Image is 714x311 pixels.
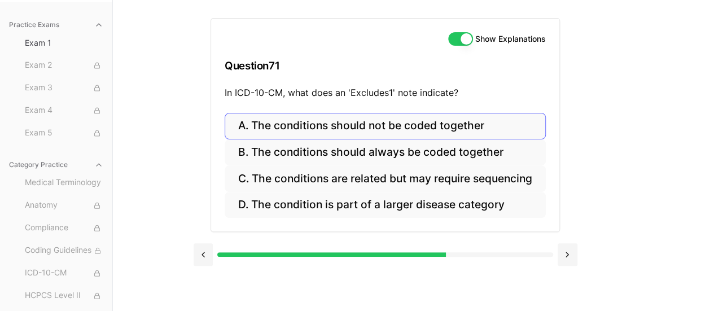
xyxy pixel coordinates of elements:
span: ICD-10-CM [25,267,103,279]
button: B. The conditions should always be coded together [225,139,546,166]
span: Anatomy [25,199,103,212]
span: Exam 1 [25,37,103,49]
span: Exam 2 [25,59,103,72]
button: Exam 5 [20,124,108,142]
span: Coding Guidelines [25,244,103,257]
button: C. The conditions are related but may require sequencing [225,165,546,192]
label: Show Explanations [475,35,546,43]
button: D. The condition is part of a larger disease category [225,192,546,218]
h3: Question 71 [225,49,546,82]
button: Category Practice [5,156,108,174]
span: Exam 5 [25,127,103,139]
button: Exam 1 [20,34,108,52]
button: Practice Exams [5,16,108,34]
span: Exam 3 [25,82,103,94]
button: ICD-10-CM [20,264,108,282]
button: Compliance [20,219,108,237]
span: Medical Terminology [25,177,103,189]
p: In ICD-10-CM, what does an 'Excludes1' note indicate? [225,86,546,99]
button: Coding Guidelines [20,242,108,260]
span: HCPCS Level II [25,290,103,302]
span: Compliance [25,222,103,234]
button: Anatomy [20,196,108,214]
button: Medical Terminology [20,174,108,192]
button: Exam 2 [20,56,108,75]
button: Exam 4 [20,102,108,120]
span: Exam 4 [25,104,103,117]
button: A. The conditions should not be coded together [225,113,546,139]
button: HCPCS Level II [20,287,108,305]
button: Exam 3 [20,79,108,97]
